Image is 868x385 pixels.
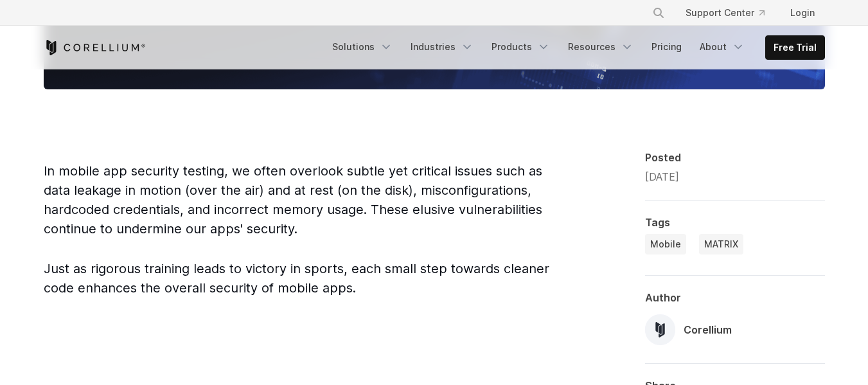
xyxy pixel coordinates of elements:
[645,216,825,229] div: Tags
[647,1,670,24] button: Search
[645,170,679,183] span: [DATE]
[403,35,481,58] a: Industries
[484,35,558,58] a: Products
[645,151,825,164] div: Posted
[704,238,738,251] span: MATRIX
[44,40,146,55] a: Corellium Home
[766,36,824,59] a: Free Trial
[44,163,542,237] span: In mobile app security testing, we often overlook subtle yet critical issues such as data leakage...
[645,291,825,304] div: Author
[684,322,732,337] div: Corellium
[644,35,689,58] a: Pricing
[780,1,825,24] a: Login
[324,35,825,60] div: Navigation Menu
[560,35,641,58] a: Resources
[675,1,775,24] a: Support Center
[650,238,681,251] span: Mobile
[692,35,752,58] a: About
[637,1,825,24] div: Navigation Menu
[645,234,686,255] a: Mobile
[44,261,549,296] span: Just as rigorous training leads to victory in sports, each small step towards cleaner code enhanc...
[645,314,676,345] img: Corellium
[699,234,743,255] a: MATRIX
[324,35,400,58] a: Solutions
